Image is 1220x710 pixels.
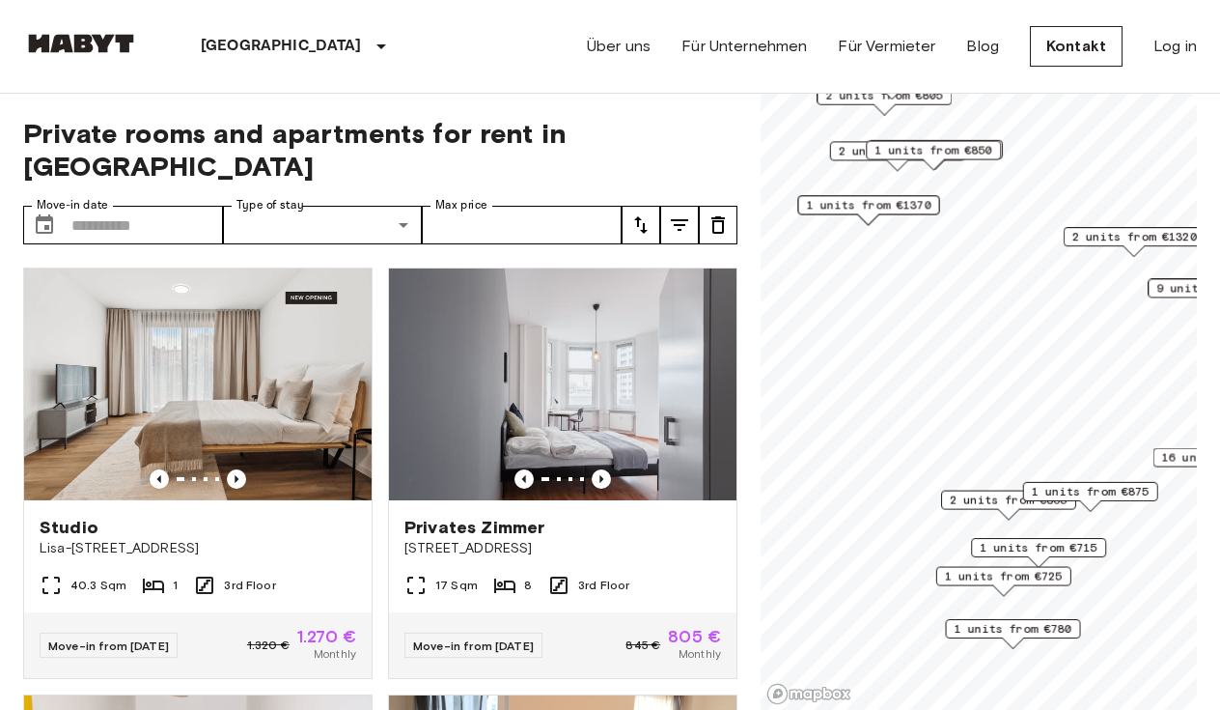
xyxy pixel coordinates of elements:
span: 1.270 € [297,628,356,645]
button: Choose date [25,206,64,244]
a: Marketing picture of unit DE-01-491-304-001Previous imagePrevious imageStudioLisa-[STREET_ADDRESS... [23,268,373,679]
span: Monthly [314,645,356,663]
div: Map marker [830,141,965,171]
a: Für Unternehmen [681,35,807,58]
span: Lisa-[STREET_ADDRESS] [40,539,356,558]
button: tune [622,206,660,244]
span: Private rooms and apartments for rent in [GEOGRAPHIC_DATA] [23,117,737,183]
img: Marketing picture of unit DE-01-047-05H [389,269,736,500]
span: Privates Zimmer [404,516,544,539]
div: Map marker [936,567,1071,597]
span: 845 € [625,637,660,654]
a: Log in [1153,35,1197,58]
div: Map marker [1064,227,1206,257]
span: 1 units from €780 [955,620,1072,638]
label: Max price [435,197,487,213]
a: Für Vermieter [838,35,935,58]
span: 1 units from €715 [980,539,1097,556]
button: Previous image [514,469,534,489]
div: Map marker [946,619,1081,649]
span: 805 € [668,628,721,645]
a: Marketing picture of unit DE-01-047-05HPrevious imagePrevious imagePrivates Zimmer[STREET_ADDRESS... [388,268,737,679]
a: Mapbox logo [766,683,851,705]
a: Kontakt [1030,26,1123,67]
button: Previous image [592,469,611,489]
button: tune [660,206,699,244]
div: Map marker [971,538,1106,568]
span: Monthly [679,645,721,663]
img: Habyt [23,34,139,53]
button: Previous image [150,469,169,489]
span: 3rd Floor [224,577,275,594]
span: 2 units from €805 [825,87,943,104]
div: Map marker [866,141,1001,171]
div: Map marker [941,491,1076,521]
span: 2 units from €655 [839,142,957,159]
div: Map marker [798,195,940,225]
div: Map marker [1023,482,1158,512]
span: 1 units from €725 [945,568,1063,585]
div: Map marker [824,70,959,99]
span: [STREET_ADDRESS] [404,539,721,558]
span: 1 units from €875 [1032,483,1150,500]
a: Blog [966,35,999,58]
span: 1 units from €1370 [807,196,931,213]
span: 3rd Floor [578,577,629,594]
p: [GEOGRAPHIC_DATA] [201,35,362,58]
span: Move-in from [DATE] [413,639,534,653]
span: 17 Sqm [435,577,478,594]
span: 1 units from €850 [874,142,992,159]
button: Previous image [227,469,246,489]
span: 1 [173,577,178,594]
a: Über uns [587,35,651,58]
span: Studio [40,516,98,539]
label: Move-in date [37,197,108,213]
span: 1.320 € [247,637,290,654]
span: 8 [524,577,532,594]
div: Map marker [817,86,952,116]
span: 2 units from €1320 [1072,228,1197,245]
span: 40.3 Sqm [70,577,126,594]
label: Type of stay [236,197,304,213]
span: Move-in from [DATE] [48,639,169,653]
span: 2 units from €865 [950,492,1067,509]
button: tune [699,206,737,244]
div: Map marker [868,140,1003,170]
img: Marketing picture of unit DE-01-491-304-001 [24,269,372,500]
